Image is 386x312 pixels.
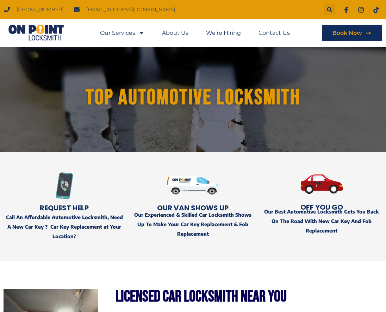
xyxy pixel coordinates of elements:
[116,289,382,305] h2: Licensed Car Locksmith Near you
[100,25,144,41] a: Our Services
[15,5,63,14] span: [PHONE_NUMBER]
[261,163,382,205] img: Automotive Locksmith 2
[132,204,254,211] h2: OUR VAN Shows Up
[259,25,290,41] a: Contact Us
[332,30,362,36] span: Book Now
[85,5,175,14] span: [EMAIL_ADDRESS][DOMAIN_NAME]
[261,204,382,211] h2: Off You Go
[206,25,241,41] a: We’re Hiring
[4,204,125,211] h2: Request Help
[100,25,290,41] nav: Menu
[4,212,125,241] p: Call An Affordable Automotive Locksmith, Need A New Car Key ? Car Key Replacement at Your Location?
[261,207,382,236] p: Our Best Automotive Locksmith Gets You Back On The Road With New Car Key And Fob Replacement
[324,4,335,15] div: Search
[51,172,78,199] img: Call for Emergency Locksmith Services Help in Coquitlam Tri-cities
[166,163,220,207] img: Automotive Locksmith 1
[322,25,382,41] a: Book Now
[162,25,188,41] a: About Us
[132,210,254,239] p: Our Experienced & Skilled Car Locksmith Shows Up To Make Your Car Key Replacement & Fob Replacement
